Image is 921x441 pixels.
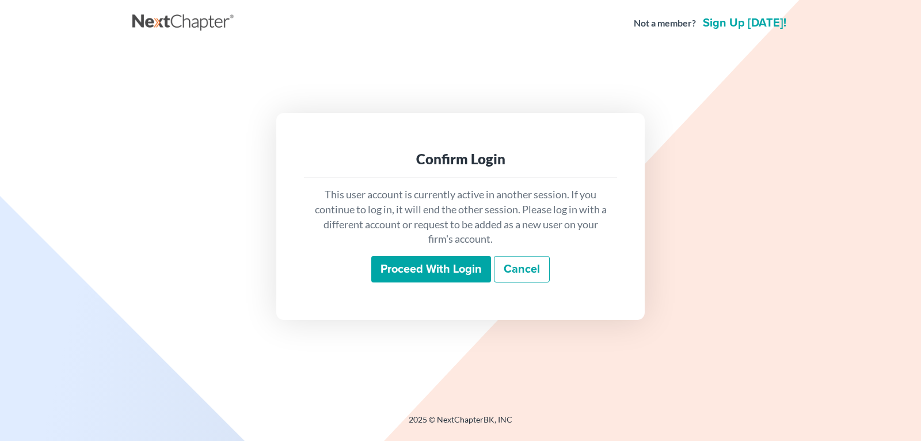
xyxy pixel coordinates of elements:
[313,187,608,247] p: This user account is currently active in another session. If you continue to log in, it will end ...
[634,17,696,30] strong: Not a member?
[313,150,608,168] div: Confirm Login
[132,414,789,435] div: 2025 © NextChapterBK, INC
[701,17,789,29] a: Sign up [DATE]!
[371,256,491,282] input: Proceed with login
[494,256,550,282] a: Cancel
